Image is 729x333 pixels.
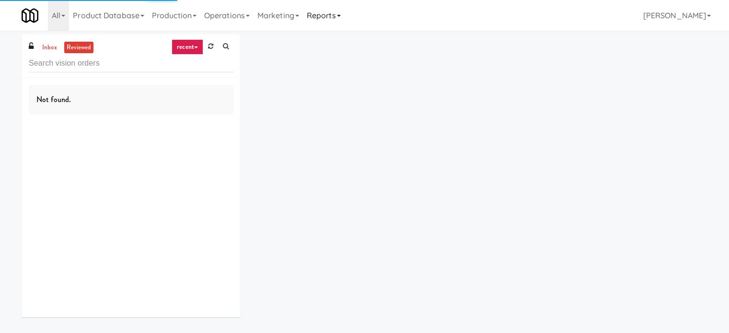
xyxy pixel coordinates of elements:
a: reviewed [64,42,94,54]
a: inbox [40,42,59,54]
span: Not found. [36,94,71,105]
img: Micromart [22,7,38,24]
a: recent [172,39,203,55]
input: Search vision orders [29,55,233,72]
